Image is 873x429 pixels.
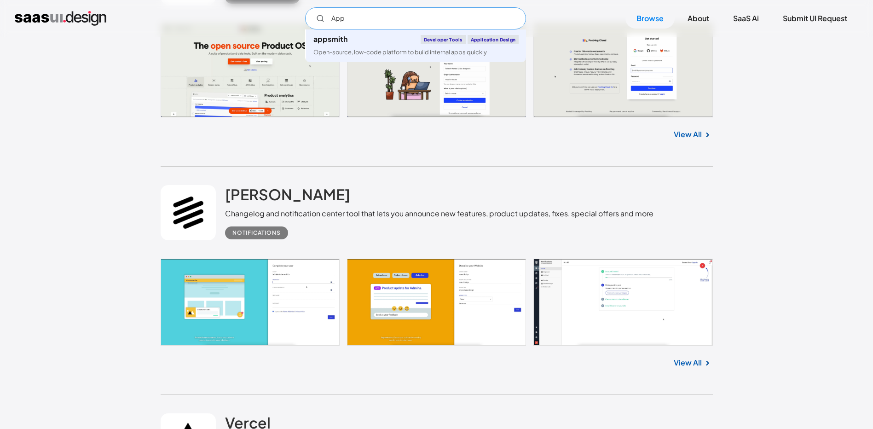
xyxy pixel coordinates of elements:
[625,8,675,29] a: Browse
[225,185,350,203] h2: [PERSON_NAME]
[313,48,487,57] div: Open-source, low-code platform to build internal apps quickly
[225,208,653,219] div: Changelog and notification center tool that lets you announce new features, product updates, fixe...
[313,35,347,43] div: appsmith
[674,129,702,140] a: View All
[468,35,519,44] div: Application Design
[15,11,106,26] a: home
[772,8,858,29] a: Submit UI Request
[305,7,526,29] input: Search UI designs you're looking for...
[676,8,720,29] a: About
[674,357,702,368] a: View All
[305,7,526,29] form: Email Form
[722,8,770,29] a: SaaS Ai
[306,29,526,62] a: appsmithDeveloper toolsApplication DesignOpen-source, low-code platform to build internal apps qu...
[232,227,281,238] div: Notifications
[421,35,466,44] div: Developer tools
[225,185,350,208] a: [PERSON_NAME]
